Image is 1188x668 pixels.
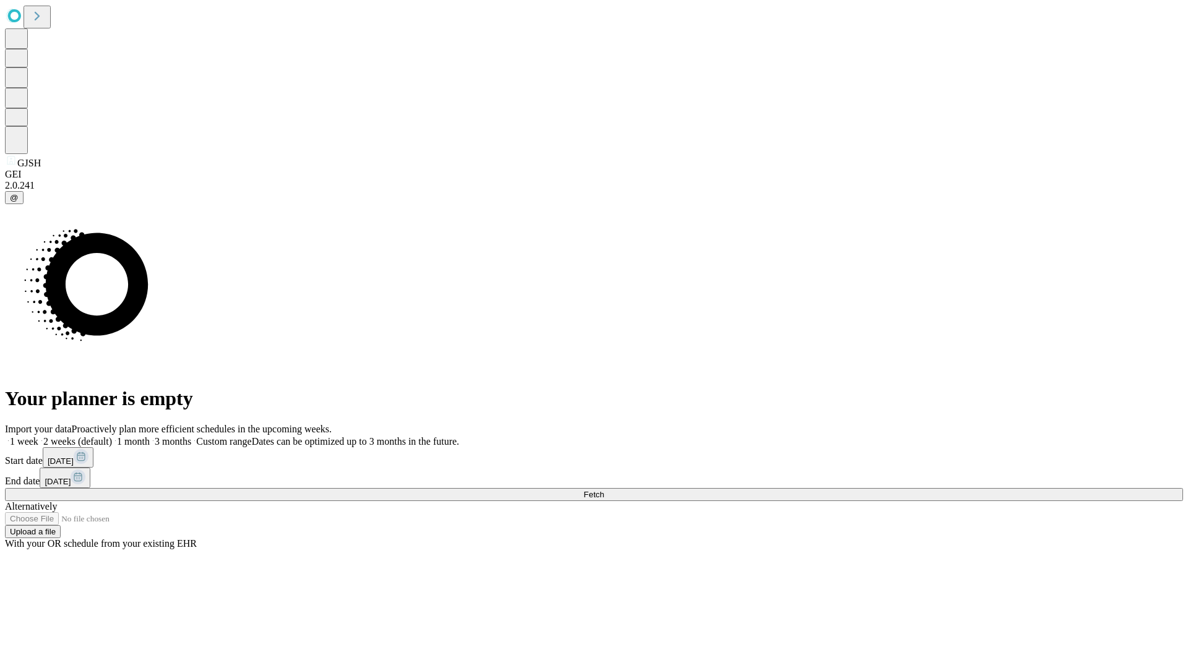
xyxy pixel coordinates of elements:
span: 2 weeks (default) [43,436,112,447]
span: 3 months [155,436,191,447]
span: @ [10,193,19,202]
span: [DATE] [45,477,71,486]
span: Import your data [5,424,72,434]
div: End date [5,468,1183,488]
span: GJSH [17,158,41,168]
span: Proactively plan more efficient schedules in the upcoming weeks. [72,424,332,434]
div: GEI [5,169,1183,180]
div: Start date [5,447,1183,468]
button: [DATE] [43,447,93,468]
span: Custom range [196,436,251,447]
span: 1 week [10,436,38,447]
span: Alternatively [5,501,57,512]
div: 2.0.241 [5,180,1183,191]
button: Upload a file [5,525,61,538]
span: 1 month [117,436,150,447]
button: @ [5,191,24,204]
button: Fetch [5,488,1183,501]
button: [DATE] [40,468,90,488]
span: [DATE] [48,456,74,466]
h1: Your planner is empty [5,387,1183,410]
span: With your OR schedule from your existing EHR [5,538,197,549]
span: Fetch [583,490,604,499]
span: Dates can be optimized up to 3 months in the future. [252,436,459,447]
